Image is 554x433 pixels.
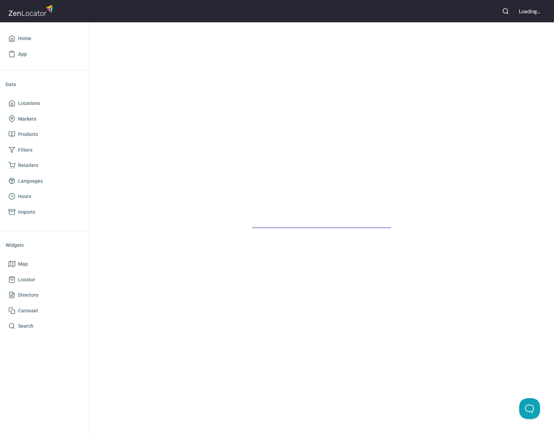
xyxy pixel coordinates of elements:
[6,189,83,204] a: Hours
[6,76,83,93] li: Data
[6,142,83,158] a: Filters
[18,260,28,268] span: Map
[6,303,83,319] a: Carousel
[18,34,31,43] span: Home
[6,111,83,127] a: Markers
[6,158,83,173] a: Retailers
[18,99,40,108] span: Locations
[18,291,38,299] span: Directory
[18,192,31,201] span: Hours
[6,318,83,334] a: Search
[6,204,83,220] a: Imports
[6,173,83,189] a: Languages
[8,3,55,18] img: zenlocator
[6,46,83,62] a: App
[18,50,27,59] span: App
[519,8,540,15] div: Loading...
[6,256,83,272] a: Map
[519,398,540,419] iframe: Toggle Customer Support
[6,127,83,142] a: Products
[6,272,83,288] a: Locator
[6,31,83,46] a: Home
[18,177,43,185] span: Languages
[18,161,38,170] span: Retailers
[498,3,513,19] button: Search
[18,146,32,154] span: Filters
[18,208,35,216] span: Imports
[18,306,38,315] span: Carousel
[18,130,38,139] span: Products
[6,96,83,111] a: Locations
[18,322,33,331] span: Search
[6,287,83,303] a: Directory
[18,115,36,123] span: Markers
[6,237,83,253] li: Widgets
[18,275,35,284] span: Locator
